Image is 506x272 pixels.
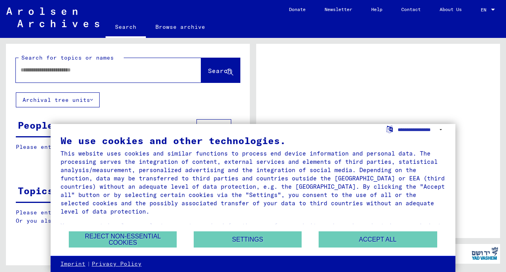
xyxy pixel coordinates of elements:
[16,92,100,107] button: Archival tree units
[60,149,446,216] div: This website uses cookies and similar functions to process end device information and personal da...
[194,231,302,248] button: Settings
[60,260,85,268] a: Imprint
[60,136,446,145] div: We use cookies and other technologies.
[16,143,240,151] p: Please enter a search term or set filters to get results.
[18,184,53,198] div: Topics
[18,118,53,132] div: People
[203,123,225,130] span: Filter
[481,7,489,13] span: EN
[319,231,437,248] button: Accept all
[16,208,240,225] p: Please enter a search term or set filters to get results. Or you also can browse the manually.
[92,260,142,268] a: Privacy Policy
[6,8,99,27] img: Arolsen_neg.svg
[69,231,177,248] button: Reject non-essential cookies
[21,54,114,61] mat-label: Search for topics or names
[146,17,215,36] a: Browse archive
[196,119,231,134] button: Filter
[208,67,232,75] span: Search
[106,17,146,38] a: Search
[470,244,500,263] img: yv_logo.png
[201,58,240,83] button: Search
